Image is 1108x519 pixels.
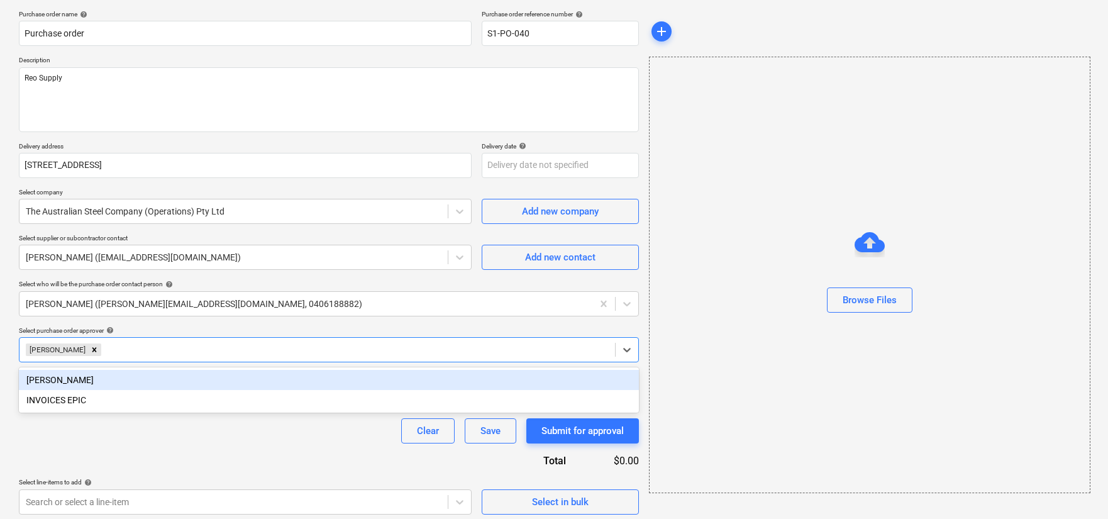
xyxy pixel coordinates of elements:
[573,11,583,18] span: help
[532,494,589,510] div: Select in bulk
[480,423,501,439] div: Save
[541,423,624,439] div: Submit for approval
[516,142,526,150] span: help
[87,343,101,356] div: Remove Matt Lebon
[522,203,599,220] div: Add new company
[19,234,472,245] p: Select supplier or subcontractor contact
[19,390,639,410] div: INVOICES EPIC
[475,454,586,468] div: Total
[482,21,639,46] input: Order number
[19,56,639,67] p: Description
[19,153,472,178] input: Delivery address
[525,249,596,265] div: Add new contact
[82,479,92,486] span: help
[104,326,114,334] span: help
[19,280,639,288] div: Select who will be the purchase order contact person
[77,11,87,18] span: help
[19,370,639,390] div: Andrew Zheng
[654,24,669,39] span: add
[827,287,912,313] button: Browse Files
[649,57,1090,493] div: Browse Files
[19,10,472,18] div: Purchase order name
[417,423,439,439] div: Clear
[586,454,639,468] div: $0.00
[163,281,173,288] span: help
[482,245,639,270] button: Add new contact
[465,418,516,444] button: Save
[19,188,472,199] p: Select company
[1045,459,1108,519] iframe: Chat Widget
[482,199,639,224] button: Add new company
[843,292,897,308] div: Browse Files
[19,21,472,46] input: Document name
[26,343,87,356] div: [PERSON_NAME]
[482,142,639,150] div: Delivery date
[19,67,639,132] textarea: Reo Supply
[482,10,639,18] div: Purchase order reference number
[19,370,639,390] div: [PERSON_NAME]
[482,153,639,178] input: Delivery date not specified
[526,418,639,444] button: Submit for approval
[401,418,455,444] button: Clear
[19,142,472,153] p: Delivery address
[482,489,639,515] button: Select in bulk
[19,478,472,486] div: Select line-items to add
[19,326,639,335] div: Select purchase order approver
